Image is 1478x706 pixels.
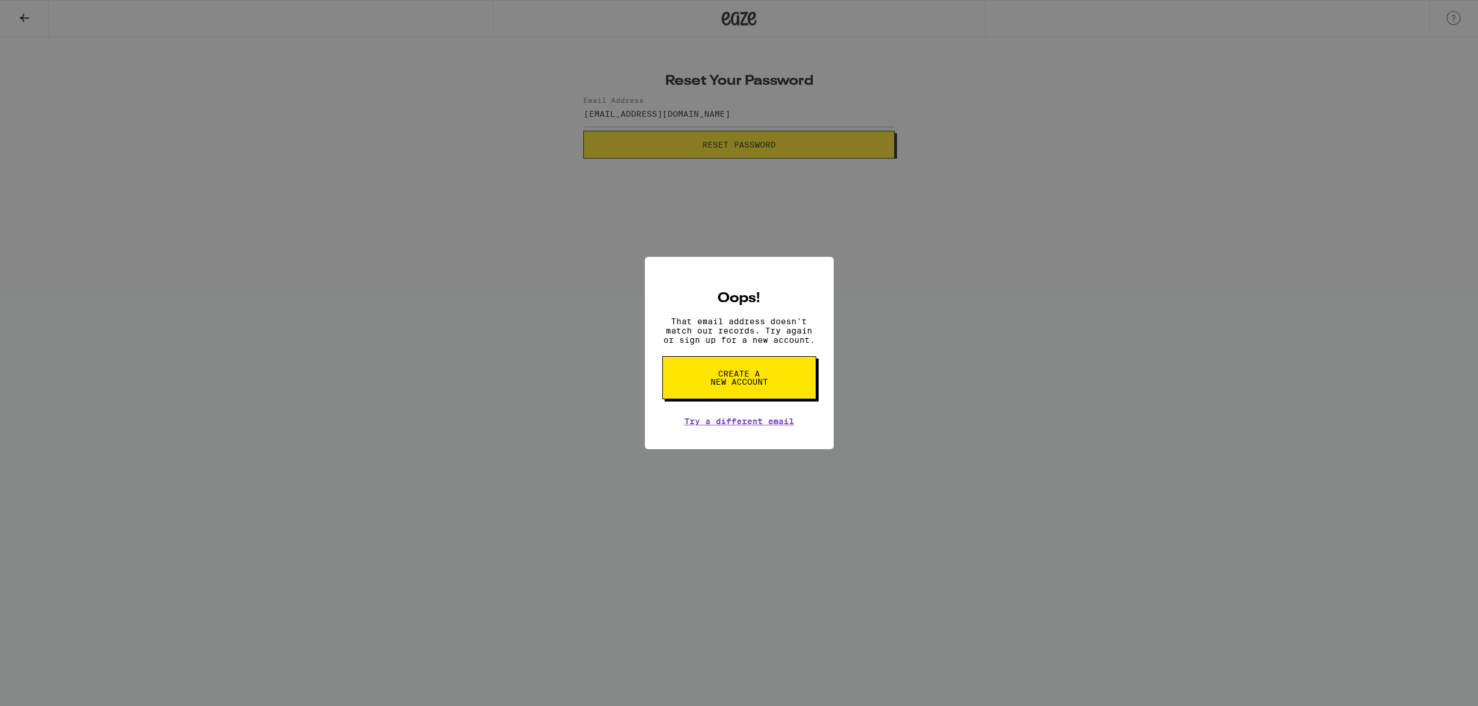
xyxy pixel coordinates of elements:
span: Hi. Need any help? [7,8,84,17]
button: Create a new account [662,356,816,399]
a: Try a different email [684,417,794,426]
p: That email address doesn't match our records. Try again or sign up for a new account. [662,317,816,345]
h2: Oops! [718,292,760,306]
span: Create a new account [709,370,769,386]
